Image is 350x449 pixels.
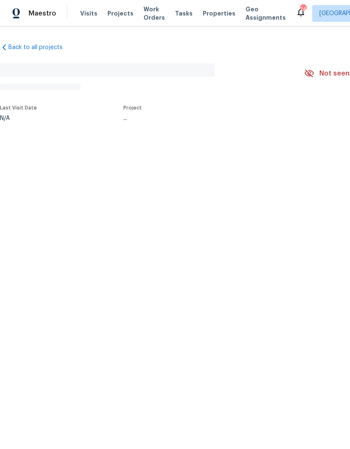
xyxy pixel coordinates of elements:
[175,10,193,16] span: Tasks
[107,9,133,18] span: Projects
[123,105,142,110] span: Project
[203,9,235,18] span: Properties
[144,5,165,22] span: Work Orders
[80,9,97,18] span: Visits
[300,5,306,13] div: 24
[246,5,286,22] span: Geo Assignments
[123,115,285,121] div: ...
[29,9,56,18] span: Maestro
